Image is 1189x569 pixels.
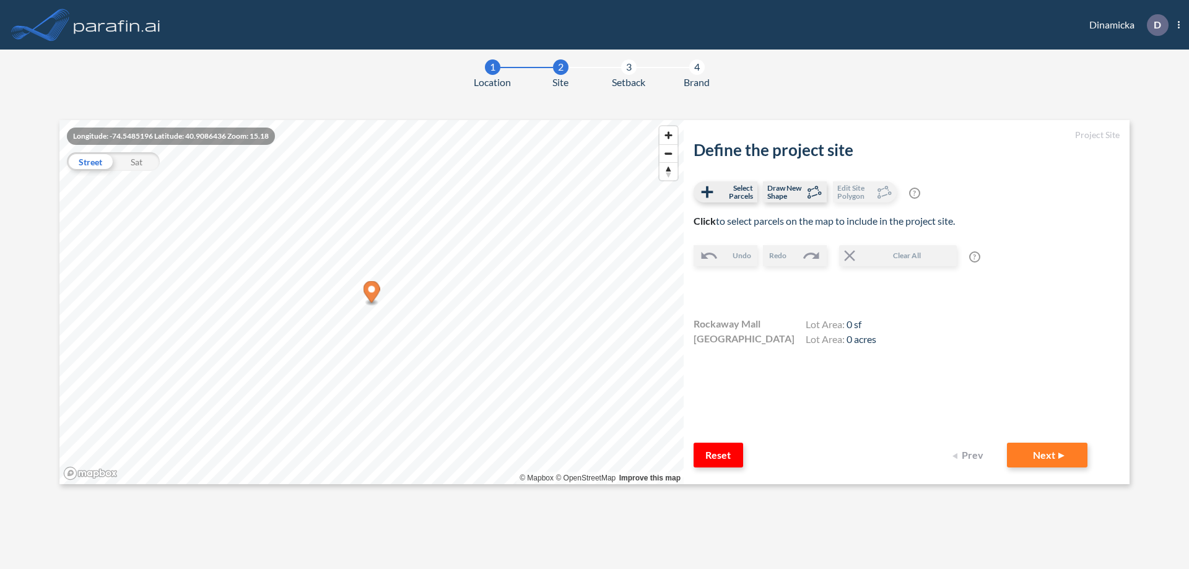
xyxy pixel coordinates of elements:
a: Mapbox [520,474,554,482]
div: 4 [689,59,705,75]
span: ? [909,188,920,199]
button: Prev [945,443,995,467]
img: logo [71,12,163,37]
h4: Lot Area: [806,333,876,348]
span: Edit Site Polygon [837,184,874,200]
span: Draw New Shape [767,184,804,200]
a: OpenStreetMap [555,474,616,482]
span: Zoom out [660,145,677,162]
span: Site [552,75,568,90]
button: Zoom out [660,144,677,162]
div: Sat [113,152,160,171]
span: to select parcels on the map to include in the project site. [694,215,955,227]
span: Rockaway Mall [694,316,760,331]
div: Longitude: -74.5485196 Latitude: 40.9086436 Zoom: 15.18 [67,128,275,145]
span: Redo [769,250,786,261]
a: Mapbox homepage [63,466,118,480]
span: Select Parcels [716,184,753,200]
button: Clear All [839,245,957,266]
canvas: Map [59,120,684,484]
button: Next [1007,443,1087,467]
span: 0 acres [847,333,876,345]
span: [GEOGRAPHIC_DATA] [694,331,795,346]
h5: Project Site [694,130,1120,141]
button: Reset [694,443,743,467]
span: Brand [684,75,710,90]
button: Reset bearing to north [660,162,677,180]
button: Redo [763,245,827,266]
div: 3 [621,59,637,75]
span: Reset bearing to north [660,163,677,180]
button: Zoom in [660,126,677,144]
a: Improve this map [619,474,681,482]
div: Street [67,152,113,171]
div: 1 [485,59,500,75]
p: D [1154,19,1161,30]
span: 0 sf [847,318,861,330]
div: 2 [553,59,568,75]
h4: Lot Area: [806,318,876,333]
button: Undo [694,245,757,266]
span: ? [969,251,980,263]
span: Clear All [859,250,956,261]
span: Location [474,75,511,90]
span: Undo [733,250,751,261]
div: Map marker [364,281,380,306]
div: Dinamicka [1071,14,1180,36]
span: Setback [612,75,645,90]
b: Click [694,215,716,227]
h2: Define the project site [694,141,1120,160]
